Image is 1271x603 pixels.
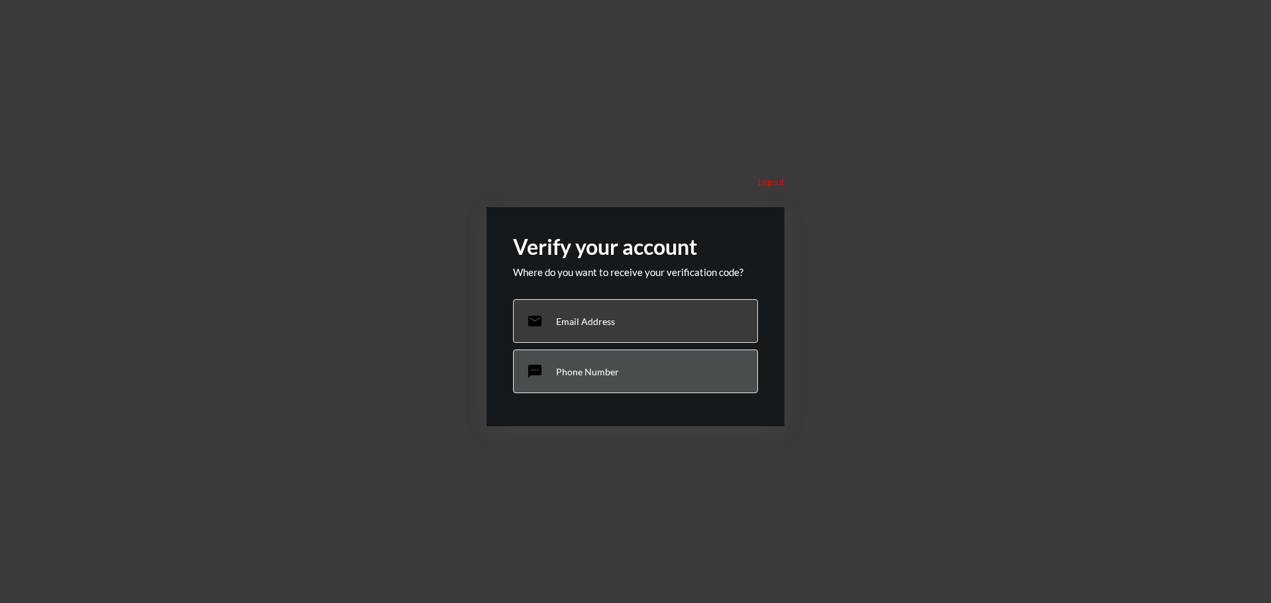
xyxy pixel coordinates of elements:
[513,234,758,259] h2: Verify your account
[527,363,543,379] mat-icon: sms
[556,366,619,377] p: Phone Number
[758,177,784,187] p: Logout
[513,266,758,278] p: Where do you want to receive your verification code?
[527,313,543,329] mat-icon: email
[556,316,615,327] p: Email Address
